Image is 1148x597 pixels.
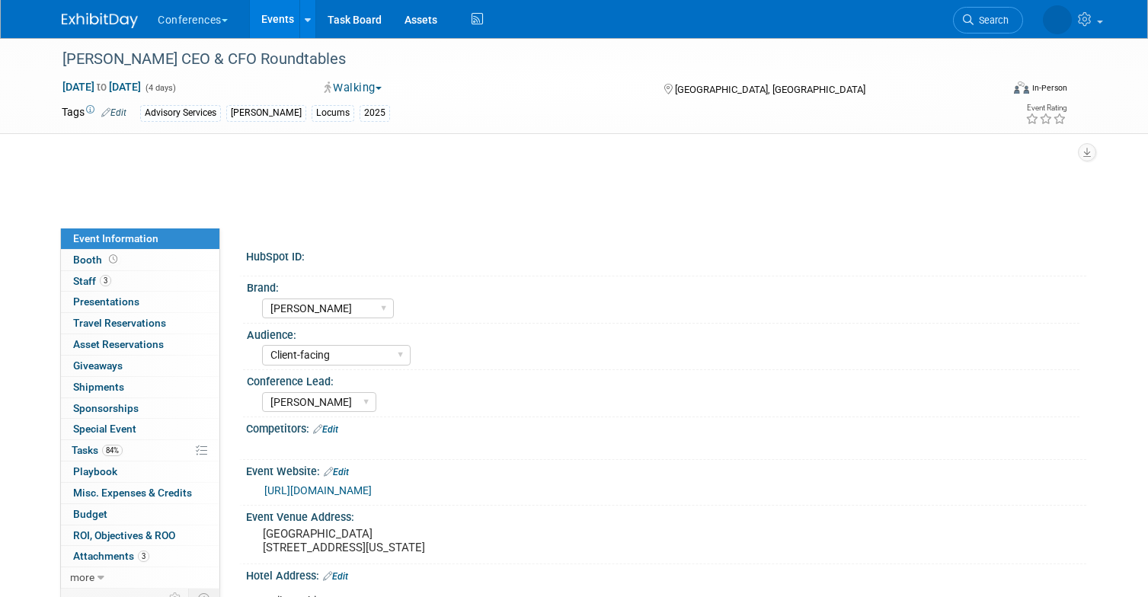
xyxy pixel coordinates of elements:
[61,440,219,461] a: Tasks84%
[61,419,219,439] a: Special Event
[138,551,149,562] span: 3
[62,104,126,122] td: Tags
[247,370,1079,389] div: Conference Lead:
[61,271,219,292] a: Staff3
[319,80,388,96] button: Walking
[61,525,219,546] a: ROI, Objectives & ROO
[246,460,1086,480] div: Event Website:
[246,564,1086,584] div: Hotel Address:
[246,506,1086,525] div: Event Venue Address:
[57,46,982,73] div: [PERSON_NAME] CEO & CFO Roundtables
[102,445,123,456] span: 84%
[313,424,338,435] a: Edit
[73,381,124,393] span: Shipments
[312,105,354,121] div: Locums
[73,338,164,350] span: Asset Reservations
[263,527,580,554] pre: [GEOGRAPHIC_DATA] [STREET_ADDRESS][US_STATE]
[61,356,219,376] a: Giveaways
[61,461,219,482] a: Playbook
[106,254,120,265] span: Booth not reserved yet
[919,79,1067,102] div: Event Format
[73,423,136,435] span: Special Event
[61,313,219,334] a: Travel Reservations
[974,14,1009,26] span: Search
[264,484,372,496] a: [URL][DOMAIN_NAME]
[323,571,348,582] a: Edit
[62,80,142,94] span: [DATE] [DATE]
[226,105,306,121] div: [PERSON_NAME]
[360,105,390,121] div: 2025
[1031,82,1067,94] div: In-Person
[73,232,158,244] span: Event Information
[144,83,176,93] span: (4 days)
[73,275,111,287] span: Staff
[70,571,94,583] span: more
[953,7,1023,34] a: Search
[61,377,219,397] a: Shipments
[73,550,149,562] span: Attachments
[247,276,1079,295] div: Brand:
[100,275,111,286] span: 3
[73,465,117,477] span: Playbook
[62,13,138,28] img: ExhibitDay
[73,295,139,308] span: Presentations
[1014,81,1029,94] img: Format-Inperson.png
[61,398,219,419] a: Sponsorships
[101,107,126,118] a: Edit
[324,467,349,477] a: Edit
[73,359,123,372] span: Giveaways
[73,487,192,499] span: Misc. Expenses & Credits
[73,254,120,266] span: Booth
[61,504,219,525] a: Budget
[246,417,1086,437] div: Competitors:
[246,245,1086,264] div: HubSpot ID:
[61,228,219,249] a: Event Information
[61,546,219,567] a: Attachments3
[675,84,865,95] span: [GEOGRAPHIC_DATA], [GEOGRAPHIC_DATA]
[73,317,166,329] span: Travel Reservations
[73,402,139,414] span: Sponsorships
[61,483,219,503] a: Misc. Expenses & Credits
[61,292,219,312] a: Presentations
[94,81,109,93] span: to
[247,324,1079,343] div: Audience:
[73,508,107,520] span: Budget
[61,334,219,355] a: Asset Reservations
[140,105,221,121] div: Advisory Services
[73,529,175,541] span: ROI, Objectives & ROO
[1043,5,1072,34] img: Stephanie Donley
[1025,104,1066,112] div: Event Rating
[61,567,219,588] a: more
[61,250,219,270] a: Booth
[72,444,123,456] span: Tasks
